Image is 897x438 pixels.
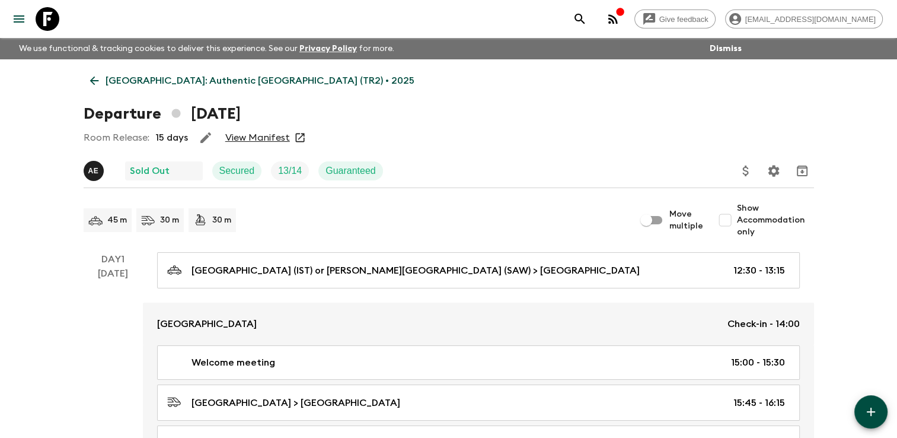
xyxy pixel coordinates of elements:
[271,161,309,180] div: Trip Fill
[725,9,883,28] div: [EMAIL_ADDRESS][DOMAIN_NAME]
[634,9,716,28] a: Give feedback
[568,7,592,31] button: search adventures
[790,159,814,183] button: Archive (Completed, Cancelled or Unsynced Departures only)
[225,132,290,144] a: View Manifest
[88,166,99,176] p: A E
[737,202,814,238] span: Show Accommodation only
[107,214,127,226] p: 45 m
[734,159,758,183] button: Update Price, Early Bird Discount and Costs
[212,161,262,180] div: Secured
[325,164,376,178] p: Guaranteed
[278,164,302,178] p: 13 / 14
[160,214,179,226] p: 30 m
[191,264,640,278] p: [GEOGRAPHIC_DATA] (IST) or [PERSON_NAME][GEOGRAPHIC_DATA] (SAW) > [GEOGRAPHIC_DATA]
[84,69,421,93] a: [GEOGRAPHIC_DATA]: Authentic [GEOGRAPHIC_DATA] (TR2) • 2025
[219,164,255,178] p: Secured
[14,38,399,59] p: We use functional & tracking cookies to deliver this experience. See our for more.
[84,102,241,126] h1: Departure [DATE]
[157,317,257,331] p: [GEOGRAPHIC_DATA]
[84,252,143,266] p: Day 1
[731,356,785,370] p: 15:00 - 15:30
[669,208,704,232] span: Move multiple
[157,345,800,380] a: Welcome meeting15:00 - 15:30
[762,159,786,183] button: Settings
[727,317,800,331] p: Check-in - 14:00
[155,131,188,145] p: 15 days
[191,396,400,410] p: [GEOGRAPHIC_DATA] > [GEOGRAPHIC_DATA]
[733,396,785,410] p: 15:45 - 16:15
[157,252,800,288] a: [GEOGRAPHIC_DATA] (IST) or [PERSON_NAME][GEOGRAPHIC_DATA] (SAW) > [GEOGRAPHIC_DATA]12:30 - 13:15
[84,131,149,145] p: Room Release:
[299,45,357,53] a: Privacy Policy
[707,40,745,57] button: Dismiss
[7,7,31,31] button: menu
[84,164,106,174] span: Alp Edward Watmough
[106,74,414,88] p: [GEOGRAPHIC_DATA]: Authentic [GEOGRAPHIC_DATA] (TR2) • 2025
[739,15,882,24] span: [EMAIL_ADDRESS][DOMAIN_NAME]
[733,264,785,278] p: 12:30 - 13:15
[143,303,814,345] a: [GEOGRAPHIC_DATA]Check-in - 14:00
[157,385,800,421] a: [GEOGRAPHIC_DATA] > [GEOGRAPHIC_DATA]15:45 - 16:15
[130,164,170,178] p: Sold Out
[653,15,715,24] span: Give feedback
[191,356,275,370] p: Welcome meeting
[84,161,106,181] button: AE
[212,214,231,226] p: 30 m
